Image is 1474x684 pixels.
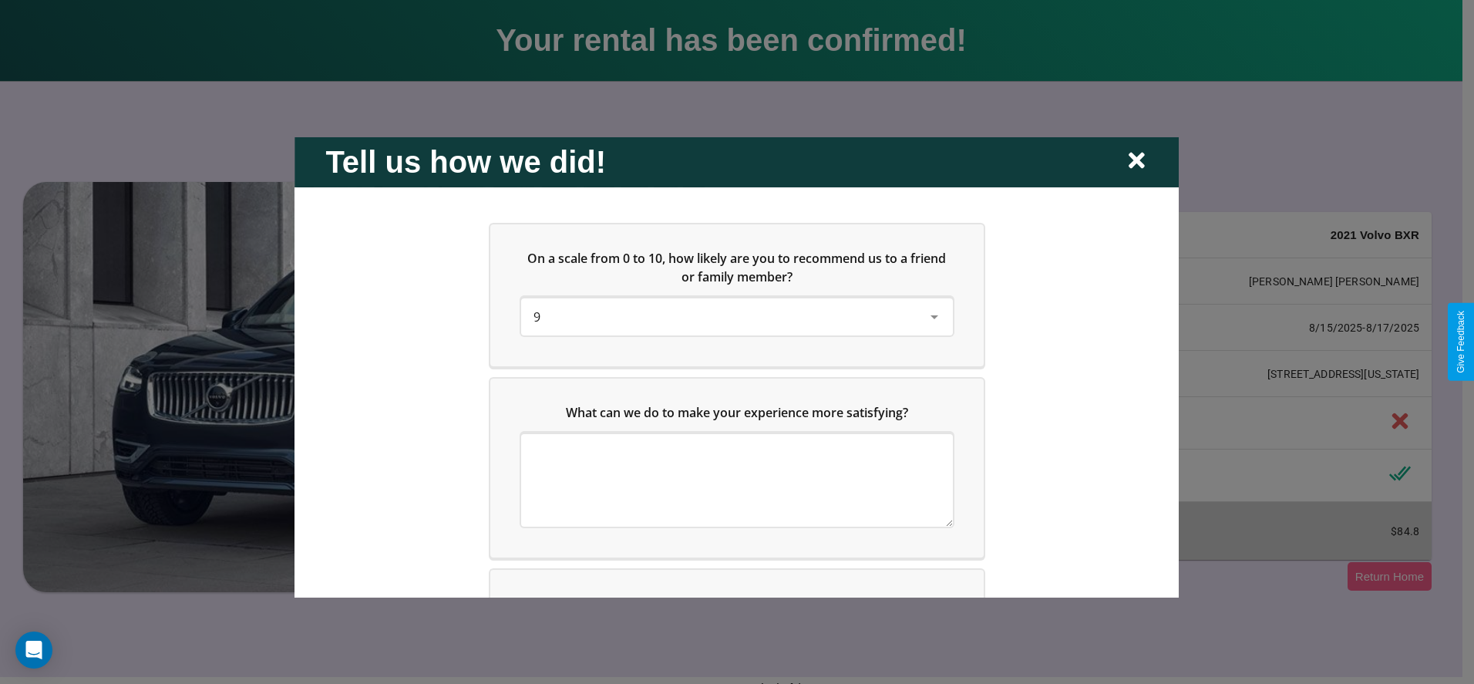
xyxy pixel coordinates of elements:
div: Open Intercom Messenger [15,632,52,669]
span: What can we do to make your experience more satisfying? [566,403,908,420]
h2: Tell us how we did! [325,144,606,179]
span: 9 [533,308,540,325]
h5: On a scale from 0 to 10, how likely are you to recommend us to a friend or family member? [521,248,953,285]
div: On a scale from 0 to 10, how likely are you to recommend us to a friend or family member? [490,224,984,366]
div: On a scale from 0 to 10, how likely are you to recommend us to a friend or family member? [521,298,953,335]
span: On a scale from 0 to 10, how likely are you to recommend us to a friend or family member? [528,249,950,285]
div: Give Feedback [1455,311,1466,373]
span: Which of the following features do you value the most in a vehicle? [537,595,927,612]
